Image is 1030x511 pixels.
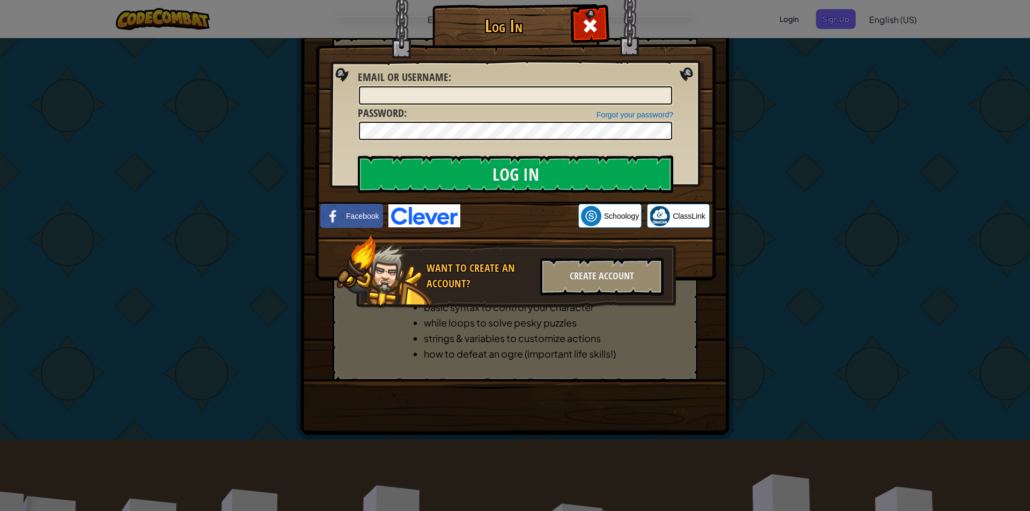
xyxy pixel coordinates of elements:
img: facebook_small.png [323,206,343,226]
label: : [358,70,451,85]
img: clever-logo-blue.png [388,204,460,227]
div: Create Account [540,258,664,295]
span: Facebook [346,211,379,221]
span: ClassLink [673,211,705,221]
img: classlink-logo-small.png [650,206,670,226]
h1: Log In [435,17,572,35]
label: : [358,106,407,121]
span: Email or Username [358,70,448,84]
div: Want to create an account? [426,261,534,291]
iframe: Sign in with Google Button [460,204,578,228]
a: Forgot your password? [597,110,673,119]
span: Password [358,106,404,120]
img: schoology.png [581,206,601,226]
input: Log In [358,155,673,193]
span: Schoology [604,211,639,221]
